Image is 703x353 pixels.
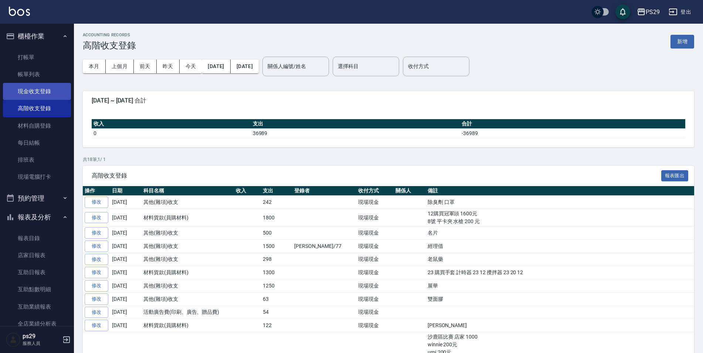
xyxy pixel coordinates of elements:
td: 其他(雜項)收支 [142,239,234,253]
a: 現場電腦打卡 [3,168,71,185]
td: [DATE] [110,279,142,293]
td: [DATE] [110,209,142,226]
td: 12購買冠軍頭 1600元 8號 平卡夾 水槍 200 元 [426,209,694,226]
td: 63 [261,292,292,306]
a: 修改 [85,293,108,305]
a: 打帳單 [3,49,71,66]
a: 新增 [670,38,694,45]
td: 其他(雜項)收支 [142,253,234,266]
th: 登錄者 [292,186,356,196]
td: [DATE] [110,292,142,306]
td: 23 購買手套 計時器 23 12 攪拌器 23 20 12 [426,266,694,279]
button: 本月 [83,60,106,73]
td: 1500 [261,239,292,253]
span: 高階收支登錄 [92,172,661,179]
td: 54 [261,306,292,319]
a: 報表匯出 [661,172,689,179]
td: 雙面膠 [426,292,694,306]
td: [DATE] [110,306,142,319]
td: 除臭劑 口罩 [426,196,694,209]
a: 全店業績分析表 [3,315,71,332]
button: 新增 [670,35,694,48]
td: [PERSON_NAME]/77 [292,239,356,253]
td: [DATE] [110,319,142,332]
img: Logo [9,7,30,16]
h3: 高階收支登錄 [83,40,136,51]
td: 其他(雜項)收支 [142,226,234,240]
th: 操作 [83,186,110,196]
td: 現場現金 [356,266,394,279]
td: 材料貨款(員購材料) [142,209,234,226]
td: [DATE] [110,196,142,209]
th: 日期 [110,186,142,196]
td: 現場現金 [356,209,394,226]
a: 每日結帳 [3,134,71,151]
button: [DATE] [202,60,230,73]
button: 預約管理 [3,189,71,208]
a: 現金收支登錄 [3,83,71,100]
td: 1250 [261,279,292,293]
a: 修改 [85,320,108,331]
td: 242 [261,196,292,209]
td: 展華 [426,279,694,293]
a: 店家日報表 [3,247,71,264]
a: 材料自購登錄 [3,117,71,134]
th: 關係人 [394,186,426,196]
h5: ps29 [23,333,60,340]
td: 其他(雜項)收支 [142,196,234,209]
button: save [615,4,630,19]
td: 材料貨款(員購材料) [142,266,234,279]
div: PS29 [646,7,660,17]
td: 現場現金 [356,279,394,293]
a: 互助點數明細 [3,281,71,298]
td: 活動廣告費(印刷、廣告、贈品費) [142,306,234,319]
td: 298 [261,253,292,266]
button: 上個月 [106,60,134,73]
a: 修改 [85,307,108,318]
button: [DATE] [231,60,259,73]
td: 1800 [261,209,292,226]
a: 互助日報表 [3,264,71,281]
th: 支出 [261,186,292,196]
td: 現場現金 [356,292,394,306]
img: Person [6,332,21,347]
button: 報表匯出 [661,170,689,182]
th: 收入 [234,186,261,196]
th: 合計 [460,119,685,129]
th: 科目名稱 [142,186,234,196]
th: 支出 [251,119,460,129]
a: 報表目錄 [3,230,71,247]
button: 登出 [666,5,694,19]
a: 修改 [85,267,108,278]
button: PS29 [634,4,663,20]
a: 高階收支登錄 [3,100,71,117]
a: 修改 [85,241,108,252]
th: 備註 [426,186,694,196]
td: 1300 [261,266,292,279]
td: 名片 [426,226,694,240]
td: 老鼠藥 [426,253,694,266]
p: 共 18 筆, 1 / 1 [83,156,694,163]
a: 帳單列表 [3,66,71,83]
button: 昨天 [157,60,180,73]
td: 現場現金 [356,319,394,332]
td: [DATE] [110,239,142,253]
button: 今天 [180,60,202,73]
td: 122 [261,319,292,332]
td: [PERSON_NAME] [426,319,694,332]
td: [DATE] [110,253,142,266]
td: [DATE] [110,226,142,240]
td: 現場現金 [356,239,394,253]
span: [DATE] ~ [DATE] 合計 [92,97,685,104]
a: 修改 [85,227,108,239]
td: 現場現金 [356,226,394,240]
a: 修改 [85,280,108,292]
td: 材料貨款(員購材料) [142,319,234,332]
button: 前天 [134,60,157,73]
a: 修改 [85,212,108,223]
a: 互助業績報表 [3,298,71,315]
button: 報表及分析 [3,208,71,227]
td: 500 [261,226,292,240]
td: [DATE] [110,266,142,279]
td: 現場現金 [356,253,394,266]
